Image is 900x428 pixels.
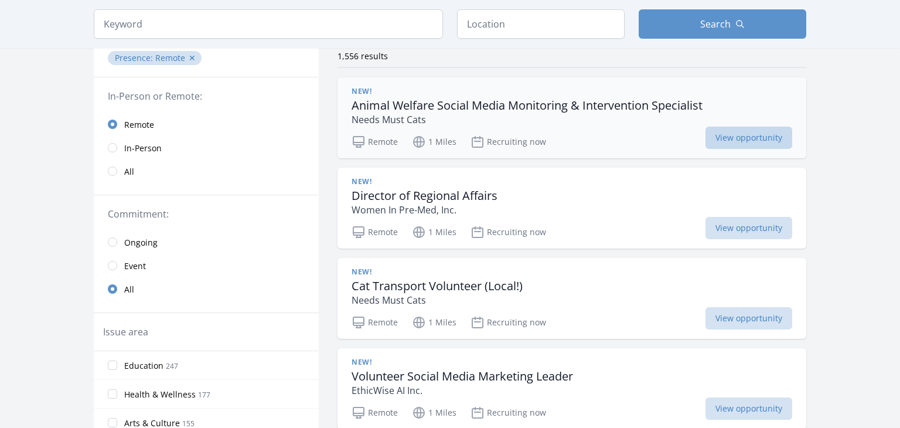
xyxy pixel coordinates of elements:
span: Presence : [115,52,155,63]
span: In-Person [124,142,162,154]
span: 247 [166,361,178,371]
h3: Cat Transport Volunteer (Local!) [352,279,523,293]
input: Arts & Culture 155 [108,418,117,427]
span: View opportunity [705,127,792,149]
input: Health & Wellness 177 [108,389,117,399]
span: Education [124,360,163,372]
a: New! Cat Transport Volunteer (Local!) Needs Must Cats Remote 1 Miles Recruiting now View opportunity [337,258,806,339]
p: Remote [352,135,398,149]
p: Remote [352,315,398,330]
a: All [94,277,319,301]
p: EthicWise AI Inc. [352,383,573,398]
p: Needs Must Cats [352,113,703,127]
h3: Director of Regional Affairs [352,189,497,203]
span: View opportunity [705,398,792,420]
a: In-Person [94,136,319,159]
a: Event [94,254,319,277]
span: View opportunity [705,217,792,239]
span: Health & Wellness [124,389,196,400]
span: Event [124,260,146,272]
span: 1,556 results [337,50,388,62]
p: 1 Miles [412,135,456,149]
span: New! [352,358,371,367]
p: 1 Miles [412,225,456,239]
p: Remote [352,406,398,420]
a: New! Animal Welfare Social Media Monitoring & Intervention Specialist Needs Must Cats Remote 1 Mi... [337,77,806,158]
p: Recruiting now [471,225,546,239]
span: View opportunity [705,307,792,330]
p: 1 Miles [412,406,456,420]
h3: Volunteer Social Media Marketing Leader [352,369,573,383]
span: All [124,284,134,295]
p: Recruiting now [471,406,546,420]
span: Search [700,17,731,31]
p: Recruiting now [471,315,546,330]
span: 177 [198,390,210,400]
p: Women In Pre-Med, Inc. [352,203,497,217]
legend: Commitment: [108,207,305,221]
h3: Animal Welfare Social Media Monitoring & Intervention Specialist [352,98,703,113]
a: New! Director of Regional Affairs Women In Pre-Med, Inc. Remote 1 Miles Recruiting now View oppor... [337,168,806,249]
input: Education 247 [108,361,117,370]
legend: Issue area [103,325,148,339]
span: Remote [155,52,185,63]
a: Remote [94,113,319,136]
p: Remote [352,225,398,239]
button: Search [639,9,806,39]
a: All [94,159,319,183]
legend: In-Person or Remote: [108,89,305,103]
span: Remote [124,119,154,131]
button: ✕ [189,52,196,64]
input: Keyword [94,9,443,39]
p: Recruiting now [471,135,546,149]
span: Ongoing [124,237,158,249]
span: New! [352,177,371,186]
a: Ongoing [94,230,319,254]
p: Needs Must Cats [352,293,523,307]
span: New! [352,87,371,96]
p: 1 Miles [412,315,456,330]
span: New! [352,267,371,277]
span: All [124,166,134,178]
input: Location [457,9,625,39]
